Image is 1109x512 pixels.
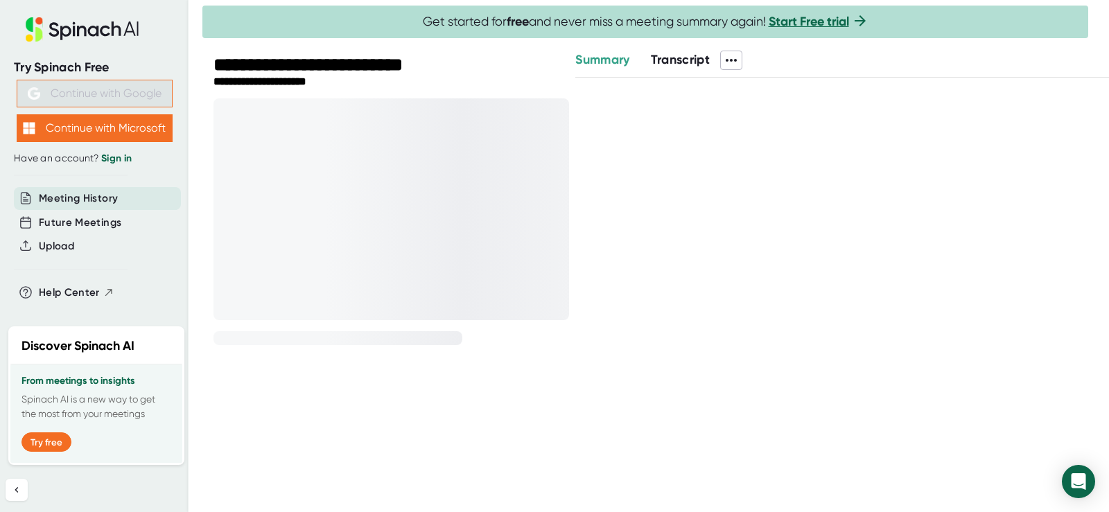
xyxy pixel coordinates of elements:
div: Try Spinach Free [14,60,175,76]
button: Upload [39,238,74,254]
span: Summary [575,52,629,67]
p: Spinach AI is a new way to get the most from your meetings [21,392,171,421]
div: Have an account? [14,152,175,165]
span: Get started for and never miss a meeting summary again! [423,14,868,30]
b: free [507,14,529,29]
button: Help Center [39,285,114,301]
a: Start Free trial [769,14,849,29]
button: Continue with Microsoft [17,114,173,142]
button: Try free [21,432,71,452]
button: Collapse sidebar [6,479,28,501]
span: Transcript [651,52,710,67]
button: Transcript [651,51,710,69]
h3: From meetings to insights [21,376,171,387]
span: Help Center [39,285,100,301]
button: Meeting History [39,191,118,206]
a: Sign in [101,152,132,164]
button: Future Meetings [39,215,121,231]
h2: Discover Spinach AI [21,337,134,355]
button: Continue with Google [17,80,173,107]
button: Summary [575,51,629,69]
div: Open Intercom Messenger [1062,465,1095,498]
img: Aehbyd4JwY73AAAAAElFTkSuQmCC [28,87,40,100]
